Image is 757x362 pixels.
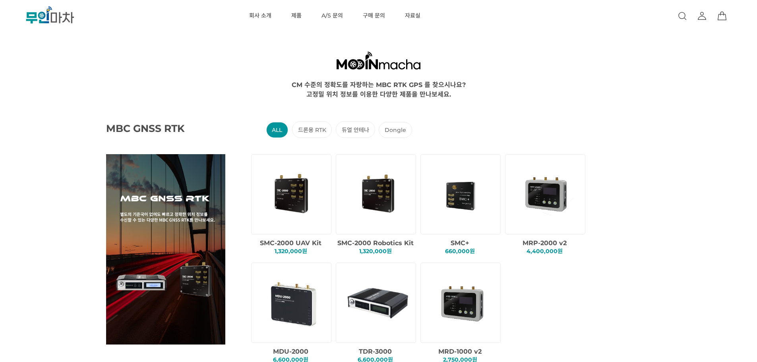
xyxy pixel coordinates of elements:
[292,121,332,138] li: 드론용 RTK
[343,160,411,228] img: dd1389de6ba74b56ed1c86d804b0ca77.png
[273,348,308,355] span: MDU-2000
[438,348,482,355] span: MRD-1000 v2
[428,160,496,228] img: f8268eb516eb82712c4b199d88f6799e.png
[359,348,392,355] span: TDR-3000
[266,122,288,138] li: ALL
[513,160,581,228] img: 9b9ab8696318a90dfe4e969267b5ed87.png
[259,160,327,228] img: 1ee78b6ef8b89e123d6f4d8a617f2cc2.png
[275,248,307,255] span: 1,320,000원
[106,122,205,134] span: MBC GNSS RTK
[30,79,727,99] div: CM 수준의 정확도를 자랑하는 MBC RTK GPS 를 찾으시나요? 고정밀 위치 정보를 이용한 다양한 제품을 만나보세요.
[260,239,321,247] span: SMC-2000 UAV Kit
[259,269,327,337] img: 6483618fc6c74fd86d4df014c1d99106.png
[379,122,412,138] li: Dongle
[527,248,563,255] span: 4,400,000원
[428,269,496,337] img: 74693795f3d35c287560ef585fd79621.png
[343,269,411,337] img: 29e1ed50bec2d2c3d08ab21b2fffb945.png
[451,239,469,247] span: SMC+
[336,121,375,138] li: 듀얼 안테나
[106,154,225,345] img: main_GNSS_RTK.png
[359,248,392,255] span: 1,320,000원
[337,239,414,247] span: SMC-2000 Robotics Kit
[523,239,567,247] span: MRP-2000 v2
[445,248,475,255] span: 660,000원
